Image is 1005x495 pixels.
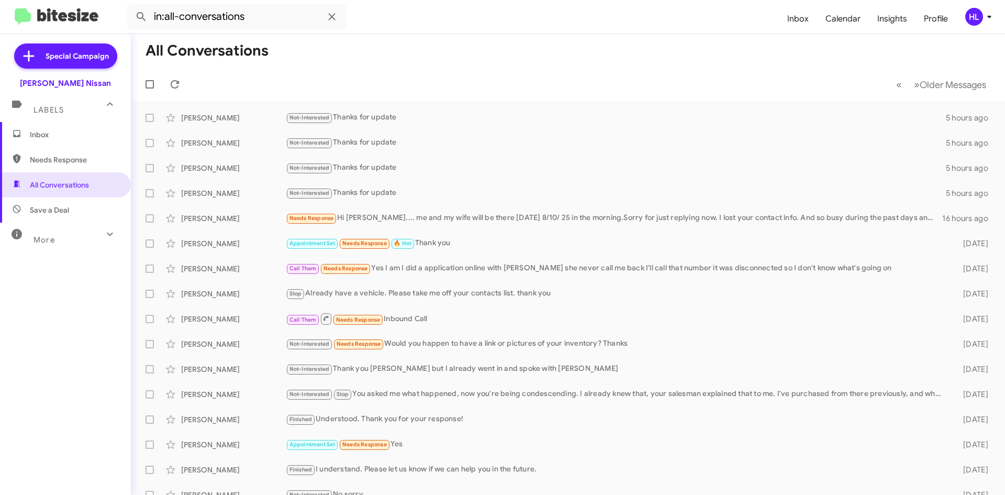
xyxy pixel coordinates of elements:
a: Special Campaign [14,43,117,69]
span: Call Them [289,265,317,272]
div: Already have a vehicle. Please take me off your contacts list. thank you [286,288,946,300]
div: [DATE] [946,414,997,425]
button: Previous [890,74,908,95]
span: Labels [33,105,64,115]
span: All Conversations [30,180,89,190]
span: Stop [289,290,302,297]
div: [PERSON_NAME] [181,314,286,324]
span: 🔥 Hot [394,240,411,247]
div: [PERSON_NAME] [181,213,286,224]
div: Thank you [286,237,946,249]
div: Thanks for update [286,162,946,174]
div: [DATE] [946,439,997,450]
span: Older Messages [920,79,986,91]
div: Understood. Thank you for your response! [286,413,946,425]
div: [DATE] [946,314,997,324]
span: Needs Response [30,155,119,165]
div: [DATE] [946,389,997,400]
span: Needs Response [336,316,381,323]
span: » [914,78,920,91]
span: Appointment Set [289,240,336,247]
div: Yes [286,438,946,450]
div: [PERSON_NAME] [181,263,286,274]
div: You asked me what happened, now you're being condescending. I already knew that, your salesman ex... [286,388,946,400]
span: Stop [337,391,349,398]
div: 5 hours ago [946,188,997,199]
span: Special Campaign [46,51,109,61]
span: Finished [289,416,312,423]
span: Needs Response [289,215,334,222]
span: Not-Interested [289,139,330,146]
div: [DATE] [946,339,997,349]
div: [PERSON_NAME] [181,138,286,148]
a: Inbox [779,4,817,34]
div: [PERSON_NAME] [181,289,286,299]
div: [PERSON_NAME] [181,188,286,199]
span: Needs Response [342,441,387,448]
span: Not-Interested [289,391,330,398]
div: [PERSON_NAME] [181,113,286,123]
div: [DATE] [946,263,997,274]
div: [DATE] [946,465,997,475]
span: « [896,78,902,91]
div: Inbound Call [286,312,946,325]
div: 5 hours ago [946,163,997,173]
span: Not-Interested [289,340,330,347]
span: More [33,235,55,245]
div: HL [965,8,983,26]
div: [DATE] [946,364,997,375]
span: Not-Interested [289,114,330,121]
div: [PERSON_NAME] [181,163,286,173]
div: [DATE] [946,289,997,299]
span: Not-Interested [289,190,330,196]
button: Next [908,74,992,95]
span: Appointment Set [289,441,336,448]
span: Not-Interested [289,366,330,372]
nav: Page navigation example [890,74,992,95]
input: Search [127,4,347,29]
a: Profile [915,4,956,34]
div: [PERSON_NAME] [181,339,286,349]
div: [DATE] [946,238,997,249]
div: Yes I am I did a application online with [PERSON_NAME] she never call me back I'll call that numb... [286,262,946,274]
span: Needs Response [323,265,368,272]
div: [PERSON_NAME] [181,439,286,450]
span: Finished [289,466,312,473]
span: Needs Response [337,340,381,347]
div: [PERSON_NAME] [181,364,286,375]
span: Inbox [30,129,119,140]
span: Call Them [289,316,317,323]
div: Thanks for update [286,112,946,124]
div: 16 hours ago [942,213,997,224]
div: [PERSON_NAME] [181,465,286,475]
div: Would you happen to have a link or pictures of your inventory? Thanks [286,338,946,350]
div: 5 hours ago [946,113,997,123]
button: HL [956,8,993,26]
div: [PERSON_NAME] [181,389,286,400]
span: Needs Response [342,240,387,247]
span: Not-Interested [289,164,330,171]
div: Thanks for update [286,137,946,149]
div: Hi [PERSON_NAME].... me and my wife will be there [DATE] 8/10/ 25 in the morning.Sorry for just r... [286,212,942,224]
h1: All Conversations [146,42,269,59]
div: Thanks for update [286,187,946,199]
div: 5 hours ago [946,138,997,148]
div: [PERSON_NAME] [181,414,286,425]
div: [PERSON_NAME] Nissan [20,78,111,89]
div: Thank you [PERSON_NAME] but I already went in and spoke with [PERSON_NAME] [286,363,946,375]
span: Save a Deal [30,205,69,215]
div: I understand. Please let us know if we can help you in the future. [286,464,946,476]
div: [PERSON_NAME] [181,238,286,249]
a: Insights [869,4,915,34]
a: Calendar [817,4,869,34]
